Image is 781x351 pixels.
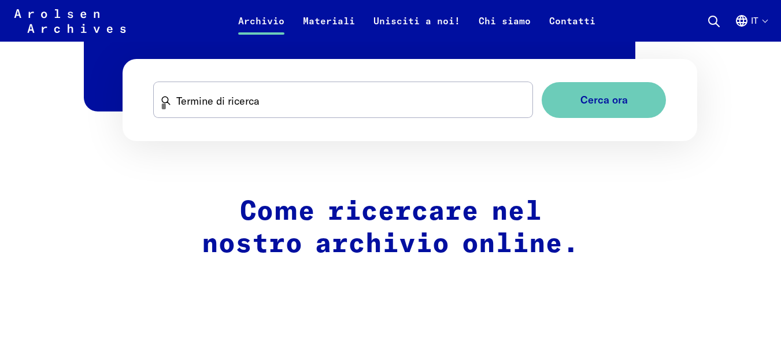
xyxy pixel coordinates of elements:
[469,14,540,42] a: Chi siamo
[229,14,294,42] a: Archivio
[364,14,469,42] a: Unisciti a noi!
[146,197,635,261] h2: Come ricercare nel nostro archivio online.
[735,14,767,42] button: Italiano, selezione lingua
[294,14,364,42] a: Materiali
[229,7,605,35] nav: Primaria
[580,94,628,106] span: Cerca ora
[540,14,605,42] a: Contatti
[542,82,666,119] button: Cerca ora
